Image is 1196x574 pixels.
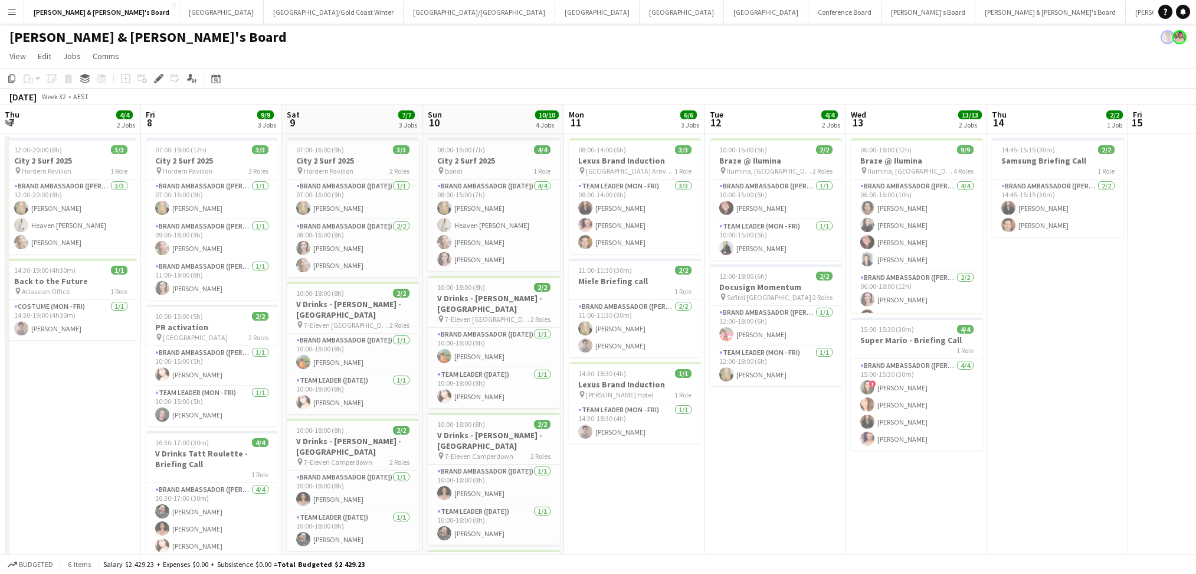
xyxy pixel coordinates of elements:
button: [GEOGRAPHIC_DATA] [724,1,808,24]
button: [GEOGRAPHIC_DATA]/[GEOGRAPHIC_DATA] [404,1,555,24]
button: [GEOGRAPHIC_DATA] [179,1,264,24]
span: 6 items [65,560,93,569]
button: [GEOGRAPHIC_DATA]/Gold Coast Winter [264,1,404,24]
button: [GEOGRAPHIC_DATA] [555,1,640,24]
button: Conference Board [808,1,882,24]
button: [PERSON_NAME] & [PERSON_NAME]'s Board [24,1,179,24]
button: [GEOGRAPHIC_DATA] [640,1,724,24]
button: [PERSON_NAME]'s Board [882,1,975,24]
div: Salary $2 429.23 + Expenses $0.00 + Subsistence $0.00 = [103,560,365,569]
span: Total Budgeted $2 429.23 [277,560,365,569]
span: Budgeted [19,560,53,569]
button: [PERSON_NAME] & [PERSON_NAME]'s Board [975,1,1126,24]
button: Budgeted [6,558,55,571]
app-user-avatar: Arrence Torres [1172,30,1187,44]
app-user-avatar: Victoria Hunt [1161,30,1175,44]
